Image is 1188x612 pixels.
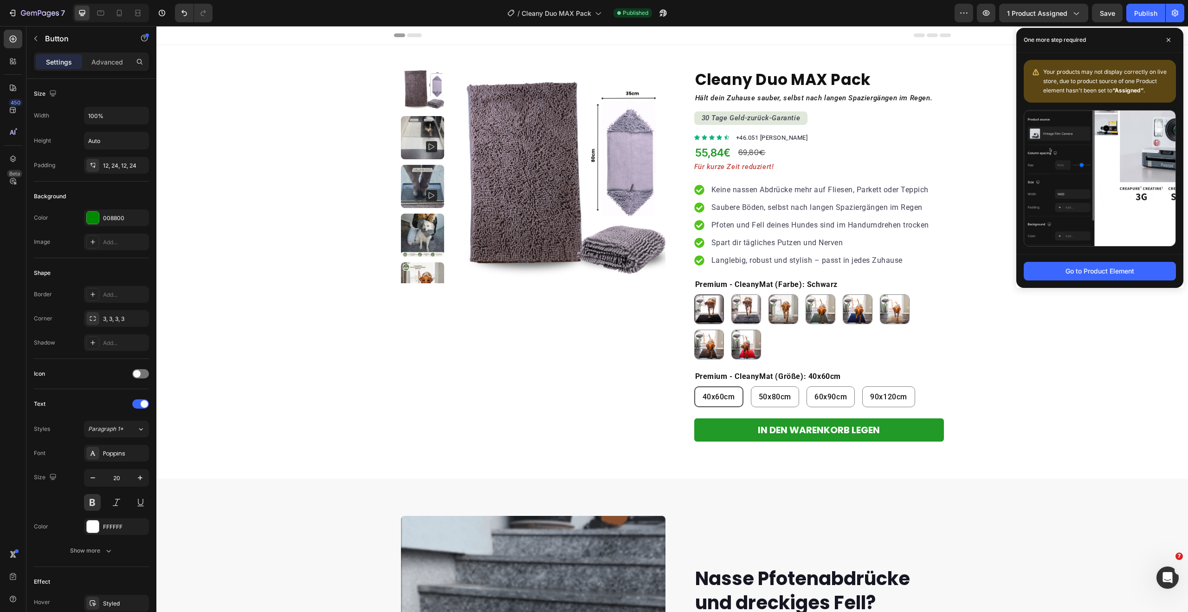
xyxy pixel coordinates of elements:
[9,99,22,106] div: 450
[601,398,723,410] div: IN DEN WARENKORB LEGEN
[34,370,45,378] div: Icon
[156,26,1188,612] iframe: Design area
[1007,8,1067,18] span: 1 product assigned
[658,366,691,375] span: 60x90cm
[602,366,635,375] span: 50x80cm
[34,339,55,347] div: Shadow
[103,339,147,347] div: Add...
[538,41,788,66] h1: Cleany Duo MAX Pack
[568,109,573,114] a: Section 6
[1043,68,1167,94] span: Your products may not display correctly on live store, due to product source of one Product eleme...
[555,158,773,169] p: Keine nassen Abdrücke mehr auf Fliesen, Parkett oder Teppich
[34,161,55,169] div: Padding
[175,4,213,22] div: Undo/Redo
[7,170,22,177] div: Beta
[555,229,773,240] p: Langlebig, robust und stylish – passt in jedes Zuhause
[84,421,149,437] button: Paragraph 1*
[546,366,579,375] span: 40x60cm
[623,9,648,17] span: Published
[714,366,751,375] span: 90x120cm
[560,109,566,114] a: Section 6
[1126,4,1165,22] button: Publish
[581,121,611,133] div: 69,80€
[34,578,50,586] div: Effect
[1156,566,1179,589] iframe: Intercom live chat
[538,118,575,136] div: 55,84€
[34,238,50,246] div: Image
[46,57,72,67] p: Settings
[45,33,124,44] p: Button
[538,109,543,114] a: Section 6
[103,599,147,608] div: Styled
[538,392,788,416] button: IN DEN WARENKORB LEGEN
[103,162,147,170] div: 12, 24, 12, 24
[34,598,50,606] div: Hover
[1112,87,1143,94] b: “Assigned”
[545,109,551,114] a: Section 6
[999,4,1088,22] button: 1 product assigned
[103,315,147,323] div: 3, 3, 3, 3
[34,542,149,559] button: Show more
[1175,553,1183,560] span: 7
[34,449,45,457] div: Font
[103,291,147,299] div: Add...
[34,522,48,531] div: Color
[555,176,773,187] p: Saubere Böden, selbst nach langen Spaziergängen im Regen
[70,546,113,555] div: Show more
[555,194,773,205] p: Pfoten und Fell deines Hundes sind im Handumdrehen trocken
[1134,8,1157,18] div: Publish
[555,211,773,222] p: Spart dir tägliches Putzen und Nerven
[84,132,148,149] input: Auto
[34,400,45,408] div: Text
[34,471,58,484] div: Size
[538,253,683,265] legend: Premium - CleanyMat (Farbe): Schwarz
[103,523,147,531] div: FFFFFF
[1024,35,1086,45] p: One more step required
[1024,262,1176,280] button: Go to Product Element
[34,425,50,433] div: Styles
[545,88,644,96] i: 30 Tage Geld-zurück-Garantie
[580,107,652,117] p: +46.051 [PERSON_NAME]
[522,8,591,18] span: Cleany Duo MAX Pack
[34,214,48,222] div: Color
[34,137,51,145] div: Height
[103,238,147,247] div: Add...
[538,345,686,357] legend: Premium - CleanyMat (Größe): 40x60cm
[88,425,123,433] span: Paragraph 1*
[34,192,66,201] div: Background
[517,8,520,18] span: /
[61,7,65,19] p: 7
[91,57,123,67] p: Advanced
[34,88,58,100] div: Size
[34,290,52,299] div: Border
[34,111,49,120] div: Width
[103,214,147,222] div: 008800
[84,107,148,124] input: Auto
[553,109,558,114] a: Section 6
[1092,4,1123,22] button: Save
[538,137,618,145] i: Für kurze Zeit reduziert!
[539,540,754,590] strong: Nasse Pfotenabdrücke und dreckiges Fell?
[1065,266,1134,276] div: Go to Product Element
[4,4,69,22] button: 7
[34,314,52,323] div: Corner
[1100,9,1115,17] span: Save
[539,68,776,76] i: Hält dein Zuhause sauber, selbst nach langen Spaziergängen im Regen.
[103,449,147,458] div: Poppins
[34,269,51,277] div: Shape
